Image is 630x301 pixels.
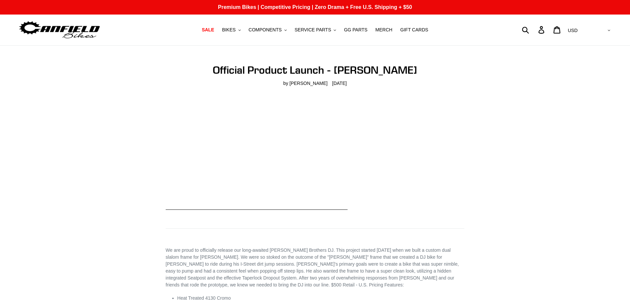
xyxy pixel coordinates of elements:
button: SERVICE PARTS [291,25,339,34]
input: Search [525,22,542,37]
button: COMPONENTS [245,25,290,34]
span: SERVICE PARTS [295,27,331,33]
span: BIKES [222,27,235,33]
img: Canfield Bikes [18,19,101,40]
span: SALE [202,27,214,33]
span: COMPONENTS [249,27,282,33]
time: [DATE] [332,81,347,86]
a: SALE [198,25,217,34]
p: We are proud to officially release our long-awaited [PERSON_NAME] Brothers DJ. This project start... [166,247,464,288]
a: MERCH [372,25,396,34]
span: by [PERSON_NAME] [283,80,328,87]
span: MERCH [375,27,392,33]
span: GIFT CARDS [400,27,428,33]
a: GG PARTS [341,25,371,34]
button: BIKES [219,25,244,34]
h1: Official Product Launch - [PERSON_NAME] [166,64,464,76]
a: GIFT CARDS [397,25,432,34]
span: GG PARTS [344,27,367,33]
img: Canfield Brothers DJ [166,105,348,208]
